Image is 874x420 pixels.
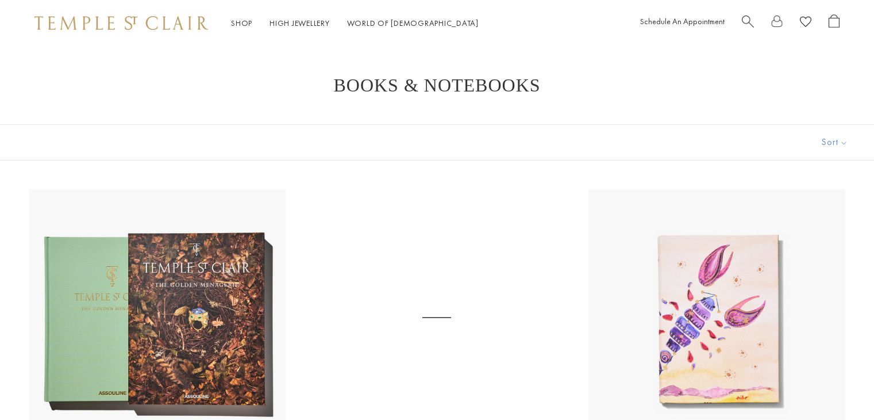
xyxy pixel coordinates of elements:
[46,75,828,96] h1: Books & Notebooks
[34,16,208,30] img: Temple St. Clair
[800,14,811,32] a: View Wishlist
[742,14,754,32] a: Search
[231,16,479,30] nav: Main navigation
[829,14,840,32] a: Open Shopping Bag
[817,366,863,408] iframe: Gorgias live chat messenger
[347,18,479,28] a: World of [DEMOGRAPHIC_DATA]World of [DEMOGRAPHIC_DATA]
[640,16,725,26] a: Schedule An Appointment
[269,18,330,28] a: High JewelleryHigh Jewellery
[231,18,252,28] a: ShopShop
[796,125,874,160] button: Show sort by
